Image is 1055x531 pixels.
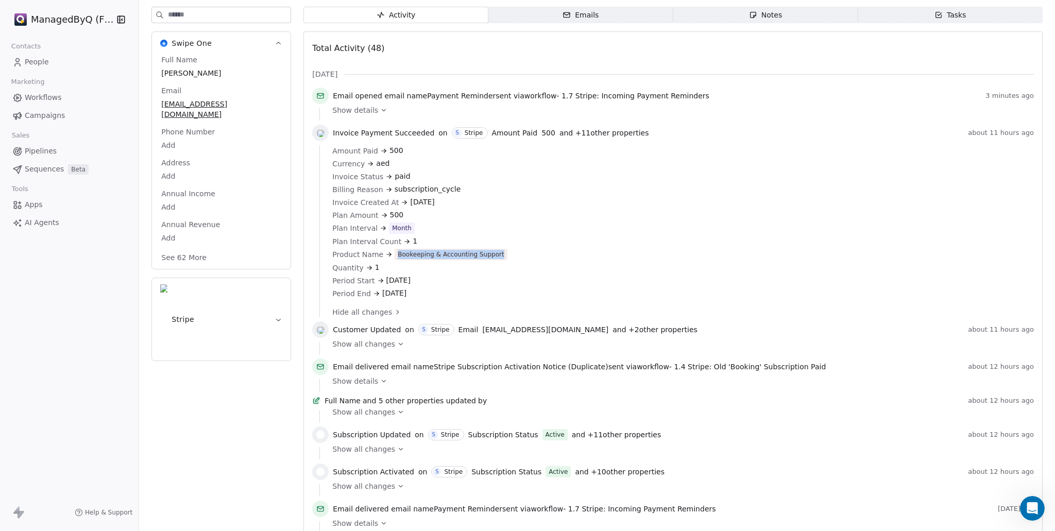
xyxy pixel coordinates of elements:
span: Show all changes [332,339,395,349]
span: Sequences [25,164,64,175]
img: Stripe [160,284,167,354]
span: Hide all changes [332,307,392,317]
a: Show all changes [332,339,1027,349]
span: Contacts [7,39,45,54]
span: email name sent via workflow - [333,504,716,514]
span: Email opened [333,92,382,100]
span: Payment Reminder [427,92,496,100]
span: about 12 hours ago [968,468,1034,476]
span: about 11 hours ago [968,326,1034,334]
span: Subscription Updated [333,430,411,440]
div: Profile image for MrinalHi, Apologies for the delay. The resolution for this issue is currently i... [11,136,195,175]
div: Swipe OneSwipe One [152,55,291,269]
div: Stripe [431,326,450,333]
p: How can we help? [21,91,185,108]
span: Workflows [25,92,62,103]
div: • [DATE] [108,156,137,166]
a: Show details [332,376,1027,386]
a: Workflows [8,89,130,106]
div: Recent messageProfile image for MrinalHi, Apologies for the delay. The resolution for this issue ... [10,121,196,175]
div: S [435,468,438,476]
div: S [432,431,435,439]
a: Show all changes [332,481,1027,491]
a: AI Agents [8,214,130,231]
div: S [456,129,459,137]
span: Pipelines [25,146,57,157]
span: email name sent via workflow - [333,362,826,372]
span: Campaigns [25,110,65,121]
iframe: Intercom live chat [1020,496,1045,521]
div: Stripe [441,431,460,438]
span: Email [458,324,479,335]
div: Active [546,430,565,440]
span: Messages [86,347,121,354]
span: Period End [332,288,371,299]
img: stripe.svg [316,431,325,439]
span: Stripe Subscription Activation Notice (Duplicate) [434,363,608,371]
span: 500 [389,145,403,156]
img: Profile image for Siddarth [21,16,41,37]
span: Marketing [7,74,49,90]
span: and + 10 other properties [575,467,665,477]
img: Profile image for Mrinal [21,145,42,166]
span: Stripe [172,314,194,324]
span: [DATE] [386,275,411,286]
span: on [415,430,423,440]
span: about 12 hours ago [968,363,1034,371]
span: Payment Reminder [434,505,502,513]
button: Messages [69,321,137,363]
span: 1 [413,236,417,247]
span: Quantity [332,263,364,273]
div: Recent message [21,130,185,141]
div: S [422,326,426,334]
a: Help & Support [75,508,132,517]
span: Address [159,158,192,168]
span: Subscription Activated [333,467,414,477]
span: [DATE] [998,505,1034,513]
span: Annual Income [159,189,217,199]
span: 1.7 Stripe: Incoming Payment Reminders [561,92,709,100]
span: People [25,57,49,67]
span: by [478,396,487,406]
span: Period Start [332,276,375,286]
button: StripeStripe [152,278,291,361]
span: Help [163,347,180,354]
span: Plan Interval [332,223,378,233]
button: Swipe OneSwipe One [152,32,291,55]
span: Hi, Apologies for the delay. The resolution for this issue is currently in progress and will be r... [46,146,653,154]
span: Amount Paid [332,146,378,156]
span: about 12 hours ago [968,431,1034,439]
span: and + 2 other properties [612,324,697,335]
img: stripe.svg [316,326,325,334]
div: Tasks [934,10,966,21]
span: ManagedByQ (FZE) [31,13,114,26]
span: Subscription Status [471,467,541,477]
span: [EMAIL_ADDRESS][DOMAIN_NAME] [482,324,608,335]
span: Full Name [159,55,199,65]
img: Swipe One [160,40,167,47]
span: Product Name [332,249,383,260]
span: [DATE] [410,197,434,208]
div: Stripe [444,468,463,475]
span: Show all changes [332,407,395,417]
a: People [8,54,130,71]
div: Bookeeping & Accounting Support [398,250,504,259]
div: Month [392,224,412,233]
span: and + 11 other properties [559,128,649,138]
div: Send us a message [10,180,196,209]
span: [DATE] [382,288,406,299]
span: Invoice Payment Succeeded [333,128,434,138]
span: Show all changes [332,444,395,454]
span: 1 [375,262,380,273]
a: Show details [332,105,1027,115]
p: Hi [PERSON_NAME] [21,73,185,91]
span: about 12 hours ago [968,397,1034,405]
span: Help & Support [85,508,132,517]
span: Home [23,347,46,354]
span: Show details [332,376,378,386]
span: AI Agents [25,217,59,228]
a: Apps [8,196,130,213]
span: 3 minutes ago [985,92,1034,100]
a: Show all changes [332,407,1027,417]
a: Show all changes [332,444,1027,454]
